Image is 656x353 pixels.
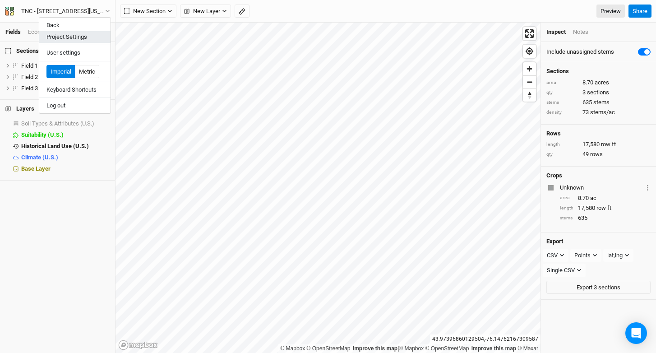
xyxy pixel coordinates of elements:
button: Zoom in [523,62,536,75]
div: 73 [546,108,651,116]
h4: Sections [546,68,651,75]
div: TNC - 18288 South Shore Road, Dexter, New York 13634 [21,7,105,16]
a: Mapbox [399,345,424,352]
button: Imperial [46,65,75,79]
button: Shortcut: M [235,5,249,18]
span: rows [590,150,603,158]
button: New Section [120,5,176,18]
button: Zoom out [523,75,536,88]
button: Metric [75,65,99,79]
div: length [546,141,578,148]
span: New Section [124,7,166,16]
span: Zoom out [523,76,536,88]
button: Export 3 sections [546,281,651,294]
div: qty [546,151,578,158]
div: TNC - [STREET_ADDRESS][US_STATE] [21,7,105,16]
span: sections [587,88,609,97]
button: lat,lng [603,249,633,262]
div: Points [574,251,591,260]
button: Keyboard Shortcuts [39,84,111,96]
span: stems/ac [590,108,615,116]
a: OpenStreetMap [307,345,351,352]
span: Field 3 [21,85,38,92]
div: 49 [546,150,651,158]
a: Mapbox logo [118,340,158,350]
a: Mapbox [280,345,305,352]
button: TNC - [STREET_ADDRESS][US_STATE] [5,6,111,16]
div: 17,580 [560,204,651,212]
div: 8.70 [546,79,651,87]
a: OpenStreetMap [425,345,469,352]
span: row ft [596,204,611,212]
div: Open Intercom Messenger [625,322,647,344]
div: length [560,205,573,212]
span: Historical Land Use (U.S.) [21,143,89,149]
div: area [560,195,573,201]
div: 43.97396860129504 , -76.14762167309587 [430,334,541,344]
button: Project Settings [39,31,111,43]
button: New Layer [180,5,231,18]
span: Soil Types & Attributes (U.S.) [21,120,94,127]
div: 8.70 [560,194,651,202]
span: Base Layer [21,165,51,172]
button: Enter fullscreen [523,27,536,40]
div: 3 [546,88,651,97]
button: Reset bearing to north [523,88,536,102]
a: Preview [596,5,625,18]
button: User settings [39,47,111,59]
span: Reset bearing to north [523,89,536,102]
span: New Layer [184,7,220,16]
a: Maxar [517,345,538,352]
span: stems [593,98,610,107]
button: CSV [543,249,568,262]
div: 635 [546,98,651,107]
span: ac [590,194,596,202]
div: density [546,109,578,116]
a: Improve this map [471,345,516,352]
div: Notes [573,28,588,36]
div: Field 3 [21,85,110,92]
h4: Export [546,238,651,245]
button: Crop Usage [645,182,651,193]
div: lat,lng [607,251,623,260]
button: Points [570,249,601,262]
canvas: Map [115,23,541,353]
a: Fields [5,28,21,35]
h4: Rows [546,130,651,137]
button: Find my location [523,45,536,58]
div: | [280,344,538,353]
div: stems [546,99,578,106]
div: Historical Land Use (U.S.) [21,143,110,150]
span: acres [595,79,609,87]
div: Suitability (U.S.) [21,131,110,139]
div: Field 2 [21,74,110,81]
button: Share [628,5,651,18]
span: row ft [601,140,616,149]
label: Include unassigned stems [546,48,614,56]
span: Field 2 [21,74,38,80]
button: Single CSV [543,264,586,277]
div: area [546,79,578,86]
div: 635 [560,214,651,222]
span: Sections [5,47,39,55]
div: Base Layer [21,165,110,172]
div: Unknown [560,184,643,192]
button: Log out [39,100,111,111]
h4: Crops [546,172,562,179]
span: Suitability (U.S.) [21,131,64,138]
div: CSV [547,251,558,260]
button: Back [39,19,111,31]
div: stems [560,215,573,222]
span: Field 1 [21,62,38,69]
div: Single CSV [547,266,575,275]
div: Economics [28,28,56,36]
div: Climate (U.S.) [21,154,110,161]
a: Improve this map [353,345,397,352]
div: Soil Types & Attributes (U.S.) [21,120,110,127]
div: Inspect [546,28,566,36]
